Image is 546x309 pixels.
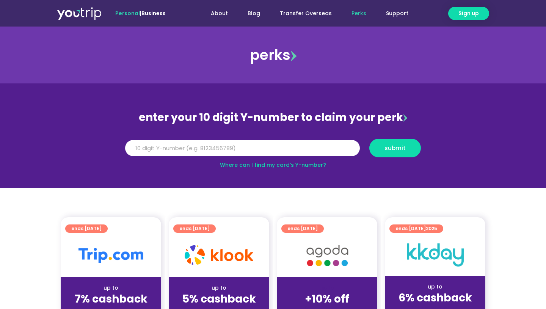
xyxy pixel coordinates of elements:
strong: +10% off [305,292,349,306]
form: Y Number [125,139,421,163]
a: ends [DATE] [173,224,216,233]
a: Where can I find my card’s Y-number? [220,161,326,169]
a: Business [141,9,166,17]
a: ends [DATE]2025 [389,224,443,233]
a: ends [DATE] [65,224,108,233]
input: 10 digit Y-number (e.g. 8123456789) [125,140,360,157]
span: Personal [115,9,140,17]
div: up to [67,284,155,292]
span: | [115,9,166,17]
a: Support [376,6,418,20]
a: Perks [342,6,376,20]
strong: 5% cashback [182,292,256,306]
span: up to [320,284,334,292]
div: enter your 10 digit Y-number to claim your perk [121,108,425,127]
a: Transfer Overseas [270,6,342,20]
button: submit [369,139,421,157]
a: Blog [238,6,270,20]
span: submit [384,145,406,151]
span: ends [DATE] [179,224,210,233]
span: Sign up [458,9,479,17]
span: 2025 [426,225,437,232]
div: up to [175,284,263,292]
strong: 7% cashback [75,292,147,306]
span: ends [DATE] [395,224,437,233]
a: About [201,6,238,20]
span: ends [DATE] [287,224,318,233]
a: Sign up [448,7,489,20]
strong: 6% cashback [399,290,472,305]
div: up to [391,283,479,291]
span: ends [DATE] [71,224,102,233]
a: ends [DATE] [281,224,324,233]
nav: Menu [186,6,418,20]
